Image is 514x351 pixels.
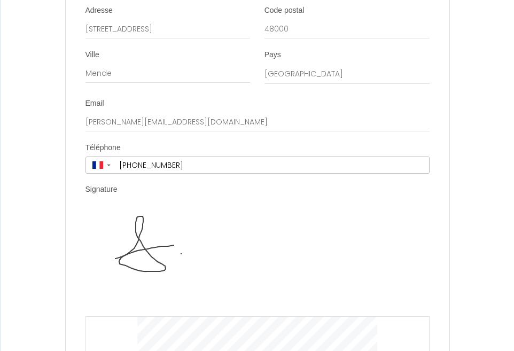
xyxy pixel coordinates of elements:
[85,50,99,60] label: Ville
[115,157,429,173] input: +33 6 12 34 56 78
[85,143,121,153] label: Téléphone
[106,163,112,167] span: ▼
[264,5,305,16] label: Code postal
[264,50,281,60] label: Pays
[85,184,118,195] label: Signature
[85,5,113,16] label: Adresse
[91,209,424,316] img: signature
[85,98,104,109] label: Email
